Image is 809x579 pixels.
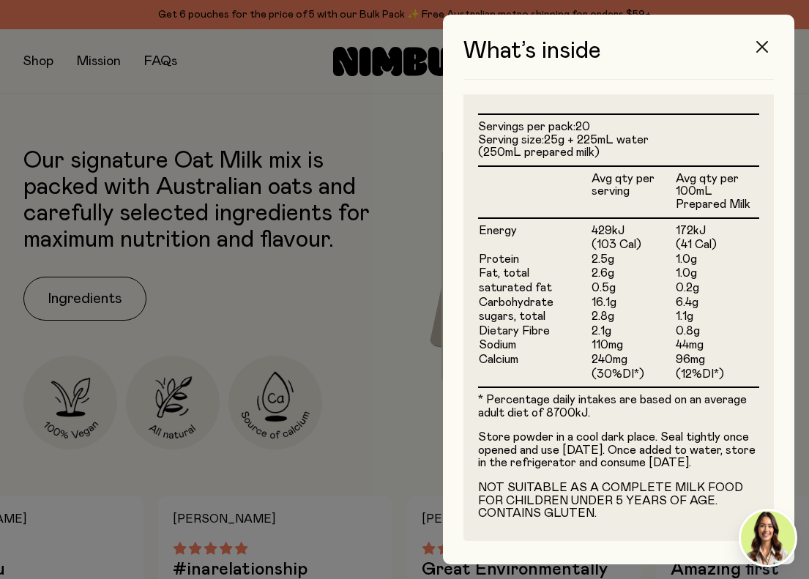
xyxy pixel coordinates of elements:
[478,134,759,160] li: Serving size:
[741,511,795,565] img: agent
[675,367,759,387] td: (12%DI*)
[591,324,675,339] td: 2.1g
[675,338,759,353] td: 44mg
[479,310,545,322] span: sugars, total
[463,38,774,80] h3: What’s inside
[675,218,759,239] td: 172kJ
[479,325,550,337] span: Dietary Fibre
[675,238,759,253] td: (41 Cal)
[478,482,759,520] p: NOT SUITABLE AS A COMPLETE MILK FOOD FOR CHILDREN UNDER 5 YEARS OF AGE. CONTAINS GLUTEN.
[479,296,553,308] span: Carbohydrate
[479,253,519,265] span: Protein
[478,394,759,419] p: * Percentage daily intakes are based on an average adult diet of 8700kJ.
[591,253,675,267] td: 2.5g
[675,353,759,367] td: 96mg
[675,166,759,218] th: Avg qty per 100mL Prepared Milk
[591,218,675,239] td: 429kJ
[591,353,675,367] td: 240mg
[575,121,590,132] span: 20
[591,338,675,353] td: 110mg
[675,310,759,324] td: 1.1g
[591,310,675,324] td: 2.8g
[675,266,759,281] td: 1.0g
[479,282,552,294] span: saturated fat
[479,339,516,351] span: Sodium
[591,281,675,296] td: 0.5g
[591,166,675,218] th: Avg qty per serving
[675,253,759,267] td: 1.0g
[591,266,675,281] td: 2.6g
[479,267,529,279] span: Fat, total
[479,354,518,365] span: Calcium
[591,238,675,253] td: (103 Cal)
[478,134,649,159] span: 25g + 225mL water (250mL prepared milk)
[675,324,759,339] td: 0.8g
[478,121,759,134] li: Servings per pack:
[479,225,517,236] span: Energy
[478,431,759,470] p: Store powder in a cool dark place. Seal tightly once opened and use [DATE]. Once added to water, ...
[675,281,759,296] td: 0.2g
[591,296,675,310] td: 16.1g
[675,296,759,310] td: 6.4g
[591,367,675,387] td: (30%DI*)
